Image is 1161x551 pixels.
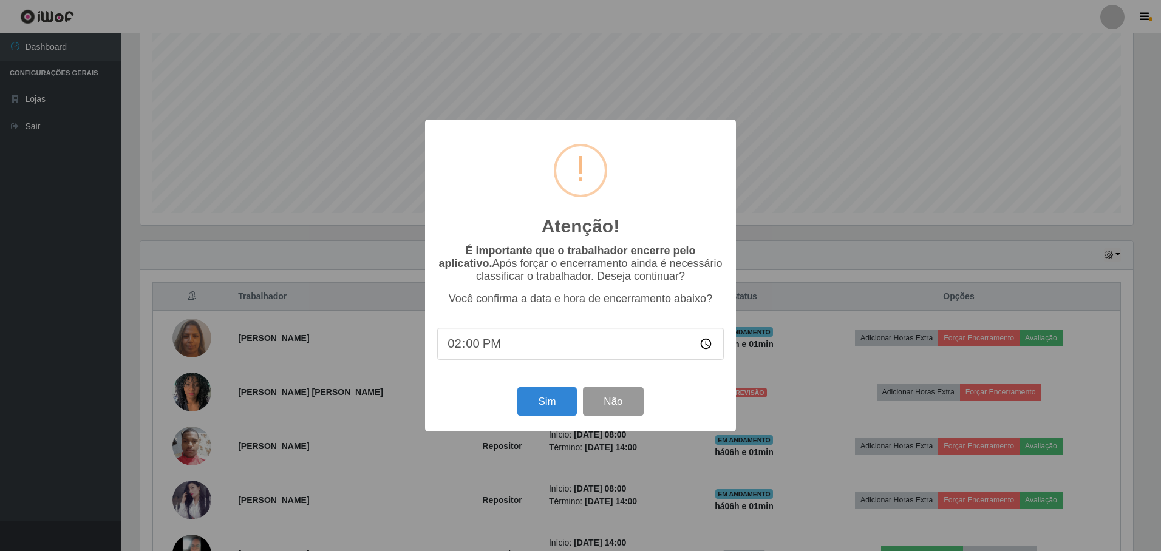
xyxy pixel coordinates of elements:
button: Não [583,387,643,416]
b: É importante que o trabalhador encerre pelo aplicativo. [438,245,695,269]
h2: Atenção! [542,215,619,237]
p: Após forçar o encerramento ainda é necessário classificar o trabalhador. Deseja continuar? [437,245,724,283]
button: Sim [517,387,576,416]
p: Você confirma a data e hora de encerramento abaixo? [437,292,724,305]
